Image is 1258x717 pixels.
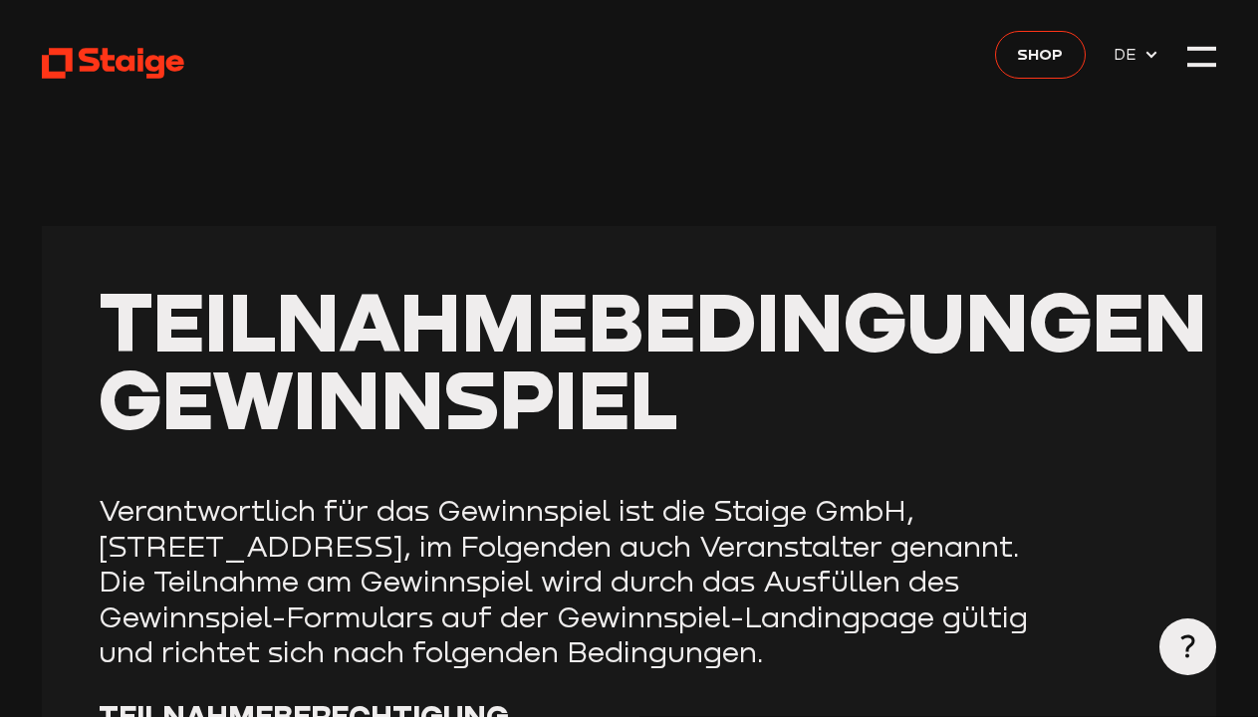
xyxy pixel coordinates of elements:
span: DE [1114,42,1143,67]
span: Teilnahmebedingungen Gewinnspiel [99,271,1207,447]
a: Shop [995,31,1085,79]
span: Shop [1017,42,1063,67]
p: Verantwortlich für das Gewinnspiel ist die Staige GmbH, [STREET_ADDRESS], im Folgenden auch Veran... [99,493,1045,669]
